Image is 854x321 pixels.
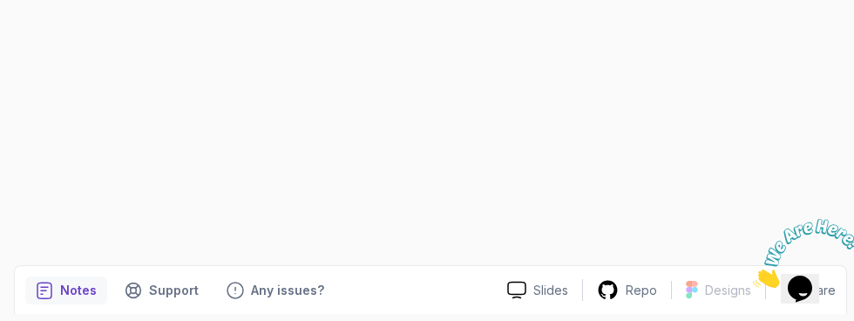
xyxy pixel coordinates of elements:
[746,212,854,295] iframe: chat widget
[251,282,324,299] p: Any issues?
[25,277,107,304] button: notes button
[626,282,657,299] p: Repo
[149,282,199,299] p: Support
[533,282,568,299] p: Slides
[493,281,582,299] a: Slides
[216,277,335,304] button: Feedback button
[60,282,97,299] p: Notes
[705,282,751,299] p: Designs
[114,277,209,304] button: Support button
[583,279,671,301] a: Repo
[7,7,115,76] img: Chat attention grabber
